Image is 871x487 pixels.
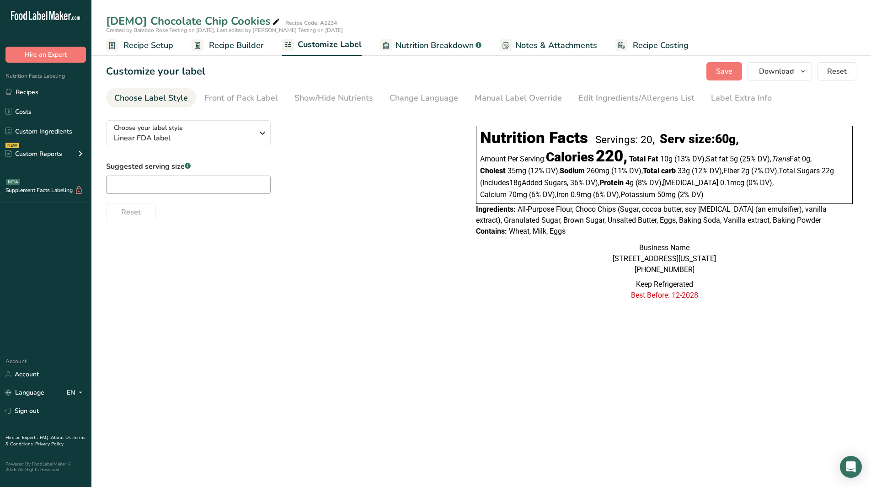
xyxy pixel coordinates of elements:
span: ‏(6% DV) [593,190,620,199]
label: Suggested serving size [106,161,271,172]
a: FAQ . [40,434,51,441]
span: , [641,166,643,175]
span: Customize Label [298,38,362,51]
span: , [772,178,774,187]
div: Choose Label Style [114,92,188,104]
div: Nutrition Facts [480,128,588,147]
span: 18g [509,178,522,187]
span: ‏(7% DV) [751,166,779,175]
span: Fiber [723,166,739,175]
span: ( [480,178,482,187]
div: Edit Ingredients/Allergens List [578,92,695,104]
span: ‏(8% DV) [636,178,663,187]
a: Recipe Builder [192,35,264,56]
a: Nutrition Breakdown [380,35,481,56]
button: Choose your label style Linear FDA label [106,120,271,146]
span: Best Before: 12-2028 [631,291,698,300]
div: Front of Pack Label [204,92,278,104]
span: , [619,190,620,199]
div: Show/Hide Nutrients [294,92,373,104]
span: Save [716,66,732,77]
span: ‏(2% DV) [678,190,704,199]
button: Reset [818,62,856,80]
span: Includes Added Sugars [480,178,568,187]
span: Iron [556,190,569,199]
span: 0.9mg [571,190,591,199]
span: Recipe Builder [209,39,264,52]
a: Notes & Attachments [500,35,597,56]
span: Total Fat [629,155,658,163]
div: Open Intercom Messenger [840,456,862,478]
a: Hire an Expert . [5,434,38,441]
span: Recipe Setup [123,39,173,52]
span: ‏36% DV) [570,178,599,187]
span: Protein [599,178,624,187]
span: , [598,178,599,187]
span: 33g [678,166,690,175]
div: Serv size: , [660,132,739,146]
a: Language [5,385,44,401]
a: Recipe Setup [106,35,173,56]
span: Calories [546,150,594,165]
span: Contains: [476,227,507,235]
span: 0.1mcg [720,178,744,187]
span: , [555,190,556,199]
div: NEW [5,143,19,148]
span: ‏(12% DV) [692,166,723,175]
a: About Us . [51,434,73,441]
span: ‏(0% DV) [746,178,774,187]
span: Recipe Costing [633,39,689,52]
span: Sodium [560,166,585,175]
div: [DEMO] Chocolate Chip Cookies [106,13,282,29]
div: Custom Reports [5,149,62,159]
span: , [777,166,779,175]
div: Servings: 20, [595,134,654,146]
span: Total carb [643,166,676,175]
span: 60g [715,132,736,146]
span: Download [759,66,794,77]
span: Notes & Attachments [515,39,597,52]
span: Fat [771,155,800,163]
span: , [662,178,663,187]
span: 2g [741,166,749,175]
button: Hire an Expert [5,47,86,63]
span: Calcium [480,190,507,199]
span: 4g [625,178,634,187]
span: 10g [660,155,673,163]
span: Ingredients: [476,205,516,214]
span: 35mg [508,166,526,175]
span: 0g [802,155,810,163]
i: Trans [771,155,790,163]
div: Recipe Code: A1234 [285,19,337,27]
span: [MEDICAL_DATA] [663,178,718,187]
button: Reset [106,203,156,221]
span: ‏(12% DV) [528,166,560,175]
a: Privacy Policy [35,441,64,447]
div: EN [67,387,86,398]
span: , [770,155,771,163]
a: Recipe Costing [615,35,689,56]
span: Nutrition Breakdown [395,39,474,52]
div: Manual Label Override [475,92,562,104]
span: 220, [596,147,627,166]
p: Keep Refrigerated [476,279,853,290]
span: Created by Bamboo Rose Testing on [DATE], Last edited by [PERSON_NAME] Testing on [DATE] [106,27,343,34]
div: Change Language [390,92,458,104]
span: ‏(25% DV) [740,155,771,163]
span: 260mg [587,166,609,175]
a: Customize Label [282,34,362,56]
span: Reset [121,207,141,218]
span: Wheat, Milk, Eggs [509,227,566,235]
span: 50mg [657,190,676,199]
div: Amount Per Serving: [480,151,627,164]
span: Total Sugars [779,166,820,175]
div: Label Extra Info [711,92,772,104]
div: Business Name [STREET_ADDRESS][US_STATE] [PHONE_NUMBER] [476,242,853,275]
span: , [567,178,568,187]
span: ‏(13% DV) [674,155,706,163]
span: 70mg [508,190,527,199]
span: Potassium [620,190,655,199]
span: Reset [827,66,847,77]
span: ‏(6% DV) [529,190,556,199]
span: , [705,155,706,163]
